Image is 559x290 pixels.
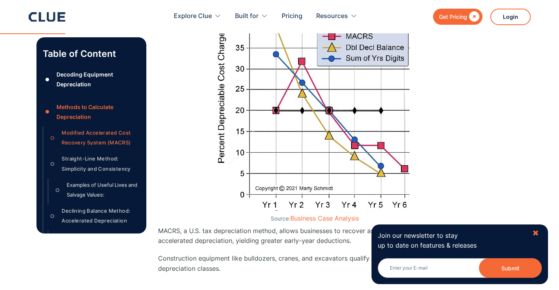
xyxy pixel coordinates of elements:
div: ● [43,106,52,118]
div: ○ [48,132,57,144]
div: ○ [48,210,57,222]
div: Methods to Calculate Depreciation [56,102,140,122]
div: Primary Benefits For Businesses [67,232,140,252]
a: ●Decoding Equipment Depreciation [43,69,140,89]
div: Built for [235,4,259,29]
a: ○Declining Balance Method: Accelerated Depreciation [48,206,140,226]
a: Login [490,9,531,25]
p: MACRS, a U.S. tax depreciation method, allows businesses to recover asset costs, often through ac... [158,226,472,246]
figcaption: Source: [158,215,472,222]
div: Explore Clue [174,4,221,29]
div: Get Pricing [439,12,467,22]
div: Resources [316,4,348,29]
div: Declining Balance Method: Accelerated Depreciation [62,206,140,226]
a: ○Examples of Useful Lives and Salvage Values: [53,180,140,200]
div: Explore Clue [174,4,212,29]
div:  [467,12,479,22]
div: Resources [316,4,357,29]
p: Table of Content [43,47,140,60]
div: Modified Accelerated Cost Recovery System (MACRS) [62,128,140,148]
div: ○ [53,184,62,196]
p: Construction equipment like bulldozers, cranes, and excavators qualify for MACRS and fall under s... [158,254,472,273]
a: Pricing [282,4,302,29]
a: ○Modified Accelerated Cost Recovery System (MACRS) [48,128,140,148]
div: Straight-Line Method: Simplicity and Consistency [62,154,140,173]
div: Built for [235,4,268,29]
div: ● [43,74,52,86]
a: ●Methods to Calculate Depreciation [43,102,140,122]
a: Get Pricing [433,9,483,25]
div: ○ [48,158,57,170]
div: ✖ [532,228,539,238]
a: ○Primary Benefits For Businesses [53,232,140,252]
button: Submit [479,258,542,278]
div: Examples of Useful Lives and Salvage Values: [67,180,140,200]
p: Join our newsletter to stay up to date on features & releases [378,231,525,250]
a: Business Case Analysis [290,214,359,222]
input: Enter your E-mail [378,258,542,278]
div: Decoding Equipment Depreciation [56,69,140,89]
a: ○Straight-Line Method: Simplicity and Consistency [48,154,140,173]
